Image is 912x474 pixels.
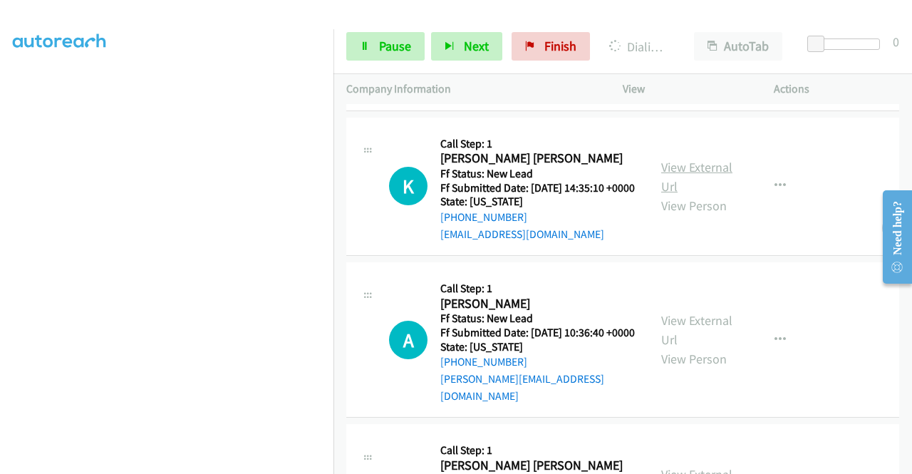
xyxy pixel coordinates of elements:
a: [PERSON_NAME][EMAIL_ADDRESS][DOMAIN_NAME] [440,372,604,403]
iframe: Resource Center [871,180,912,294]
a: View Person [661,351,727,367]
h2: [PERSON_NAME] [PERSON_NAME] [440,458,635,474]
h5: Call Step: 1 [440,443,635,458]
a: View External Url [661,159,732,195]
h5: Ff Submitted Date: [DATE] 10:36:40 +0000 [440,326,636,340]
p: Company Information [346,81,597,98]
div: 0 [893,32,899,51]
button: AutoTab [694,32,782,61]
a: Pause [346,32,425,61]
h5: Ff Submitted Date: [DATE] 14:35:10 +0000 [440,181,635,195]
h2: [PERSON_NAME] [PERSON_NAME] [440,150,635,167]
h2: [PERSON_NAME] [440,296,636,312]
a: [PHONE_NUMBER] [440,210,527,224]
h5: Call Step: 1 [440,137,635,151]
a: [PHONE_NUMBER] [440,355,527,369]
a: Finish [512,32,590,61]
span: Next [464,38,489,54]
p: Actions [774,81,899,98]
h1: K [389,167,427,205]
h5: State: [US_STATE] [440,195,635,209]
h5: Ff Status: New Lead [440,167,635,181]
a: [EMAIL_ADDRESS][DOMAIN_NAME] [440,227,604,241]
a: View Person [661,197,727,214]
a: View External Url [661,312,732,348]
button: Next [431,32,502,61]
span: Finish [544,38,576,54]
div: The call is yet to be attempted [389,167,427,205]
h5: State: [US_STATE] [440,340,636,354]
div: The call is yet to be attempted [389,321,427,359]
p: View [623,81,748,98]
p: Dialing Ma Management [609,37,668,56]
h5: Ff Status: New Lead [440,311,636,326]
h1: A [389,321,427,359]
h5: Call Step: 1 [440,282,636,296]
span: Pause [379,38,411,54]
